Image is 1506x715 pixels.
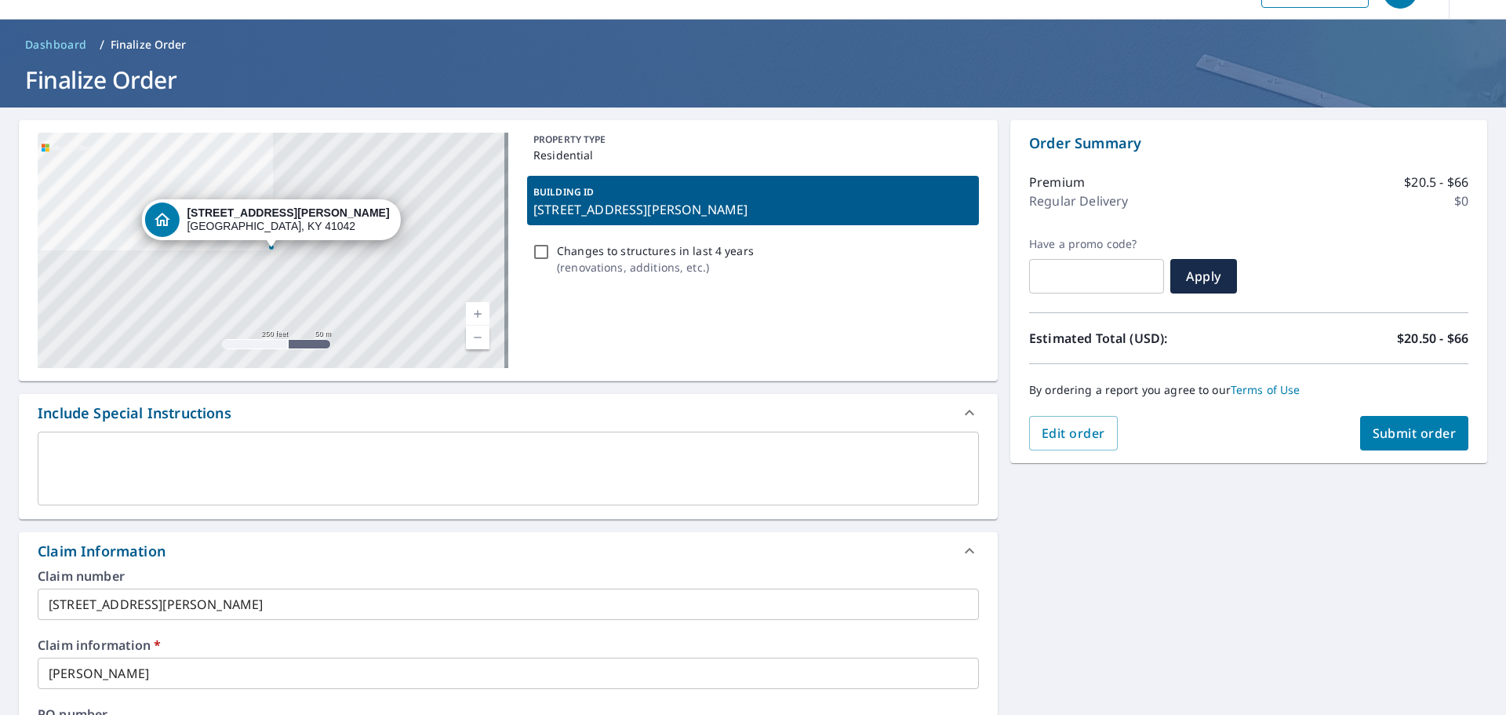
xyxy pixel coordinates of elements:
label: Claim number [38,570,979,582]
a: Current Level 17, Zoom In [466,302,489,326]
label: Have a promo code? [1029,237,1164,251]
strong: [STREET_ADDRESS][PERSON_NAME] [187,206,389,219]
p: $20.5 - $66 [1404,173,1468,192]
p: PROPERTY TYPE [533,133,973,147]
label: Claim information [38,639,979,651]
a: Terms of Use [1231,382,1300,397]
p: BUILDING ID [533,185,594,199]
li: / [100,35,104,54]
span: Apply [1183,268,1224,285]
p: Residential [533,147,973,163]
button: Submit order [1360,416,1469,451]
p: By ordering a report you agree to our [1029,383,1468,397]
span: Submit order [1373,425,1457,442]
p: Regular Delivery [1029,192,1128,210]
div: [GEOGRAPHIC_DATA], KY 41042 [187,206,389,233]
a: Dashboard [19,32,93,57]
div: Include Special Instructions [38,403,231,424]
h1: Finalize Order [19,64,1487,96]
nav: breadcrumb [19,32,1487,57]
p: Estimated Total (USD): [1029,329,1249,348]
button: Edit order [1029,416,1118,451]
p: Changes to structures in last 4 years [557,243,754,259]
p: Order Summary [1029,133,1468,154]
p: [STREET_ADDRESS][PERSON_NAME] [533,200,973,219]
p: $20.50 - $66 [1397,329,1468,348]
p: ( renovations, additions, etc. ) [557,259,754,275]
p: Premium [1029,173,1085,192]
div: Dropped pin, building 1, Residential property, 128 Lloyd Ave Florence, KY 41042 [141,199,400,248]
p: $0 [1454,192,1468,210]
div: Include Special Instructions [19,394,998,432]
span: Dashboard [25,37,87,53]
div: Claim Information [19,532,998,570]
a: Current Level 17, Zoom Out [466,326,489,349]
button: Apply [1170,259,1237,294]
span: Edit order [1042,425,1105,442]
div: Claim Information [38,541,166,562]
p: Finalize Order [111,37,187,53]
